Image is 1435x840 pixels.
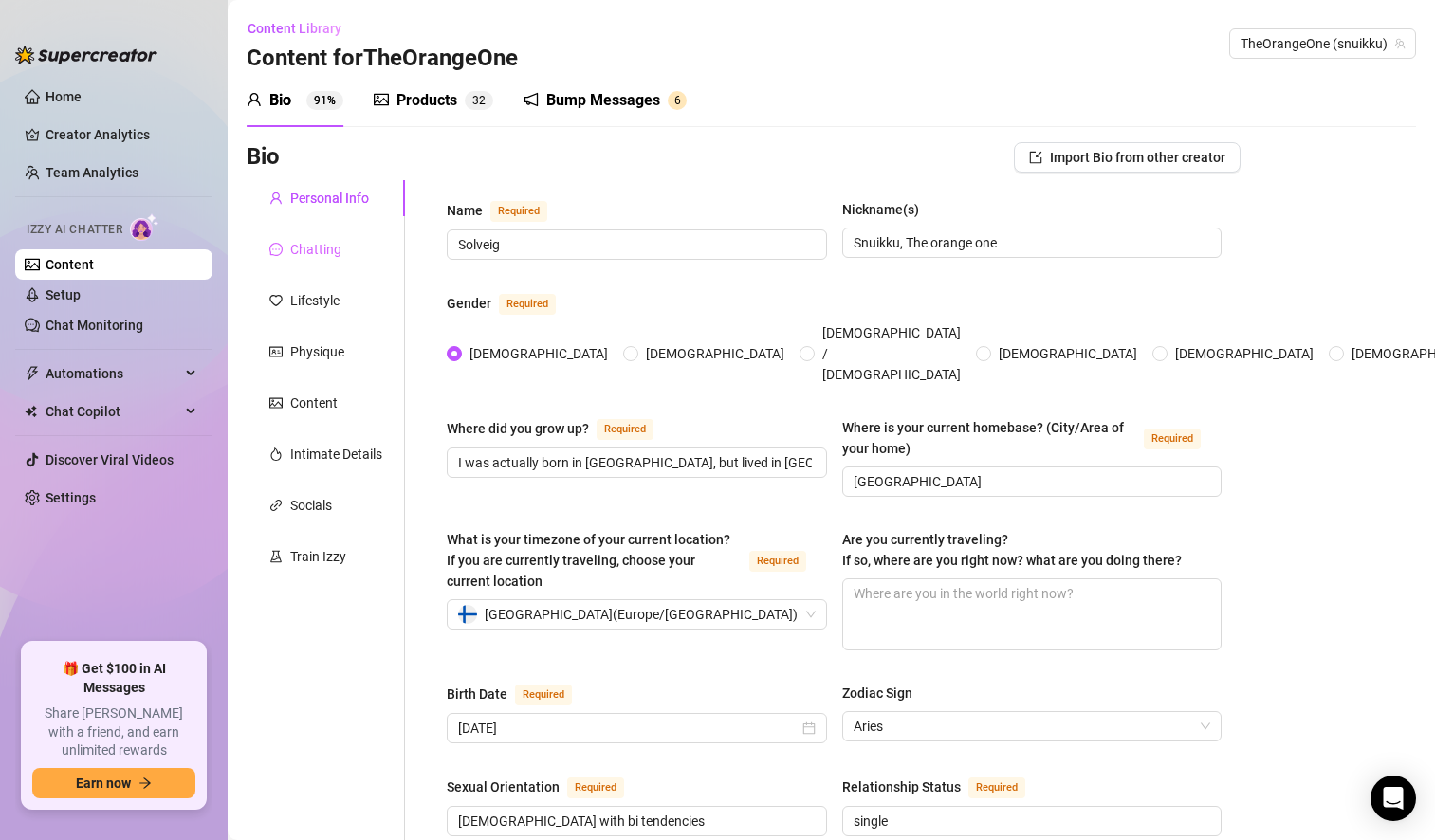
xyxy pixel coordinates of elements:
[842,417,1223,459] label: Where is your current homebase? (City/Area of your home)
[1144,429,1201,449] span: Required
[46,358,180,389] span: Automations
[854,712,1211,740] span: Aries
[46,452,174,467] a: Discover Viral Videos
[458,718,799,739] input: Birth Date
[842,199,932,220] label: Nickname(s)
[815,322,968,385] span: [DEMOGRAPHIC_DATA] / [DEMOGRAPHIC_DATA]
[32,768,195,798] button: Earn nowarrow-right
[1014,142,1241,173] button: Import Bio from other creator
[567,777,624,798] span: Required
[842,199,919,220] div: Nickname(s)
[15,46,157,64] img: logo-BBDzfeDw.svg
[472,94,479,107] span: 3
[465,91,493,110] sup: 32
[499,294,556,315] span: Required
[597,419,653,440] span: Required
[638,343,792,364] span: [DEMOGRAPHIC_DATA]
[46,318,143,333] a: Chat Monitoring
[290,495,332,516] div: Socials
[447,776,560,797] div: Sexual Orientation
[32,660,195,697] span: 🎁 Get $100 in AI Messages
[1241,29,1405,58] span: TheOrangeOne (snuikku)
[290,290,340,311] div: Lifestyle
[1050,150,1225,165] span: Import Bio from other creator
[247,92,262,107] span: user
[269,345,283,358] span: idcard
[290,444,382,465] div: Intimate Details
[842,776,961,797] div: Relationship Status
[46,89,82,104] a: Home
[25,366,40,381] span: thunderbolt
[27,221,122,239] span: Izzy AI Chatter
[1394,38,1406,49] span: team
[46,119,197,150] a: Creator Analytics
[138,776,152,790] span: arrow-right
[248,21,341,36] span: Content Library
[46,257,94,272] a: Content
[447,532,730,589] span: What is your timezone of your current location? If you are currently traveling, choose your curre...
[524,92,539,107] span: notification
[247,13,357,44] button: Content Library
[479,94,486,107] span: 2
[290,239,341,260] div: Chatting
[269,243,283,256] span: message
[458,811,812,831] input: Sexual Orientation
[46,165,138,180] a: Team Analytics
[854,471,1207,492] input: Where is your current homebase? (City/Area of your home)
[130,213,159,241] img: AI Chatter
[25,405,37,418] img: Chat Copilot
[447,418,589,439] div: Where did you grow up?
[447,199,568,222] label: Name
[396,89,457,112] div: Products
[447,200,483,221] div: Name
[490,201,547,222] span: Required
[447,292,577,315] label: Gender
[269,192,283,205] span: user
[46,287,81,302] a: Setup
[306,91,343,110] sup: 91%
[46,490,96,505] a: Settings
[458,234,812,255] input: Name
[290,546,346,567] div: Train Izzy
[842,683,926,703] label: Zodiac Sign
[290,393,338,413] div: Content
[842,683,912,703] div: Zodiac Sign
[269,447,283,461] span: fire
[447,417,674,440] label: Where did you grow up?
[269,499,283,512] span: link
[269,89,291,112] div: Bio
[269,294,283,307] span: heart
[842,776,1046,798] label: Relationship Status
[1371,776,1416,821] div: Open Intercom Messenger
[854,232,1207,253] input: Nickname(s)
[1029,151,1042,164] span: import
[458,605,477,624] img: fi
[842,532,1182,568] span: Are you currently traveling? If so, where are you right now? what are you doing there?
[447,293,491,314] div: Gender
[76,776,131,791] span: Earn now
[668,91,687,110] sup: 6
[749,551,806,572] span: Required
[269,550,283,563] span: experiment
[46,396,180,427] span: Chat Copilot
[447,776,645,798] label: Sexual Orientation
[290,341,344,362] div: Physique
[546,89,660,112] div: Bump Messages
[674,94,681,107] span: 6
[290,188,369,209] div: Personal Info
[515,685,572,705] span: Required
[854,811,1207,831] input: Relationship Status
[485,600,798,629] span: [GEOGRAPHIC_DATA] ( Europe/[GEOGRAPHIC_DATA] )
[447,683,593,705] label: Birth Date
[247,142,280,173] h3: Bio
[462,343,616,364] span: [DEMOGRAPHIC_DATA]
[842,417,1137,459] div: Where is your current homebase? (City/Area of your home)
[247,44,518,74] h3: Content for TheOrangeOne
[968,777,1025,798] span: Required
[458,452,812,473] input: Where did you grow up?
[269,396,283,410] span: picture
[374,92,389,107] span: picture
[1168,343,1321,364] span: [DEMOGRAPHIC_DATA]
[32,704,195,760] span: Share [PERSON_NAME] with a friend, and earn unlimited rewards
[991,343,1145,364] span: [DEMOGRAPHIC_DATA]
